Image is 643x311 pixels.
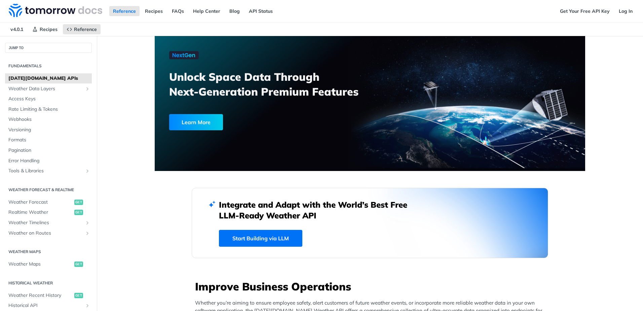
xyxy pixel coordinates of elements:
span: Versioning [8,127,90,133]
img: Tomorrow.io Weather API Docs [9,4,102,17]
a: Weather TimelinesShow subpages for Weather Timelines [5,218,92,228]
button: Show subpages for Weather on Routes [85,231,90,236]
span: get [74,210,83,215]
span: get [74,262,83,267]
h3: Unlock Space Data Through Next-Generation Premium Features [169,69,377,99]
span: Pagination [8,147,90,154]
span: v4.0.1 [7,24,27,34]
a: Start Building via LLM [219,230,302,247]
a: Versioning [5,125,92,135]
a: Weather Recent Historyget [5,290,92,301]
h3: Improve Business Operations [195,279,548,294]
a: Reference [63,24,101,34]
span: [DATE][DOMAIN_NAME] APIs [8,75,90,82]
span: Access Keys [8,96,90,102]
a: Get Your Free API Key [556,6,613,16]
span: Weather Data Layers [8,85,83,92]
h2: Weather Forecast & realtime [5,187,92,193]
h2: Fundamentals [5,63,92,69]
h2: Weather Maps [5,249,92,255]
span: Weather Timelines [8,219,83,226]
a: [DATE][DOMAIN_NAME] APIs [5,73,92,83]
a: Formats [5,135,92,145]
a: Reference [109,6,140,16]
span: Reference [74,26,97,32]
a: API Status [245,6,276,16]
a: Recipes [141,6,166,16]
a: Webhooks [5,114,92,125]
a: Recipes [29,24,61,34]
span: Realtime Weather [8,209,73,216]
span: Webhooks [8,116,90,123]
a: FAQs [168,6,188,16]
a: Tools & LibrariesShow subpages for Tools & Libraries [5,166,92,176]
span: Error Handling [8,158,90,164]
a: Weather Mapsget [5,259,92,269]
img: NextGen [169,51,199,59]
button: JUMP TO [5,43,92,53]
button: Show subpages for Historical API [85,303,90,308]
a: Weather on RoutesShow subpages for Weather on Routes [5,228,92,238]
span: Tools & Libraries [8,168,83,174]
button: Show subpages for Weather Timelines [85,220,90,226]
span: Weather Forecast [8,199,73,206]
span: Recipes [40,26,58,32]
a: Learn More [169,114,336,130]
a: Blog [226,6,243,16]
span: get [74,293,83,298]
h2: Historical Weather [5,280,92,286]
h2: Integrate and Adapt with the World’s Best Free LLM-Ready Weather API [219,199,417,221]
span: Formats [8,137,90,143]
span: Weather Maps [8,261,73,268]
div: Learn More [169,114,223,130]
a: Help Center [189,6,224,16]
a: Weather Forecastget [5,197,92,207]
span: Rate Limiting & Tokens [8,106,90,113]
a: Error Handling [5,156,92,166]
span: Weather on Routes [8,230,83,237]
span: get [74,200,83,205]
a: Historical APIShow subpages for Historical API [5,301,92,311]
span: Weather Recent History [8,292,73,299]
a: Weather Data LayersShow subpages for Weather Data Layers [5,84,92,94]
span: Historical API [8,302,83,309]
a: Access Keys [5,94,92,104]
button: Show subpages for Tools & Libraries [85,168,90,174]
a: Realtime Weatherget [5,207,92,217]
a: Pagination [5,145,92,155]
button: Show subpages for Weather Data Layers [85,86,90,92]
a: Rate Limiting & Tokens [5,104,92,114]
a: Log In [615,6,636,16]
